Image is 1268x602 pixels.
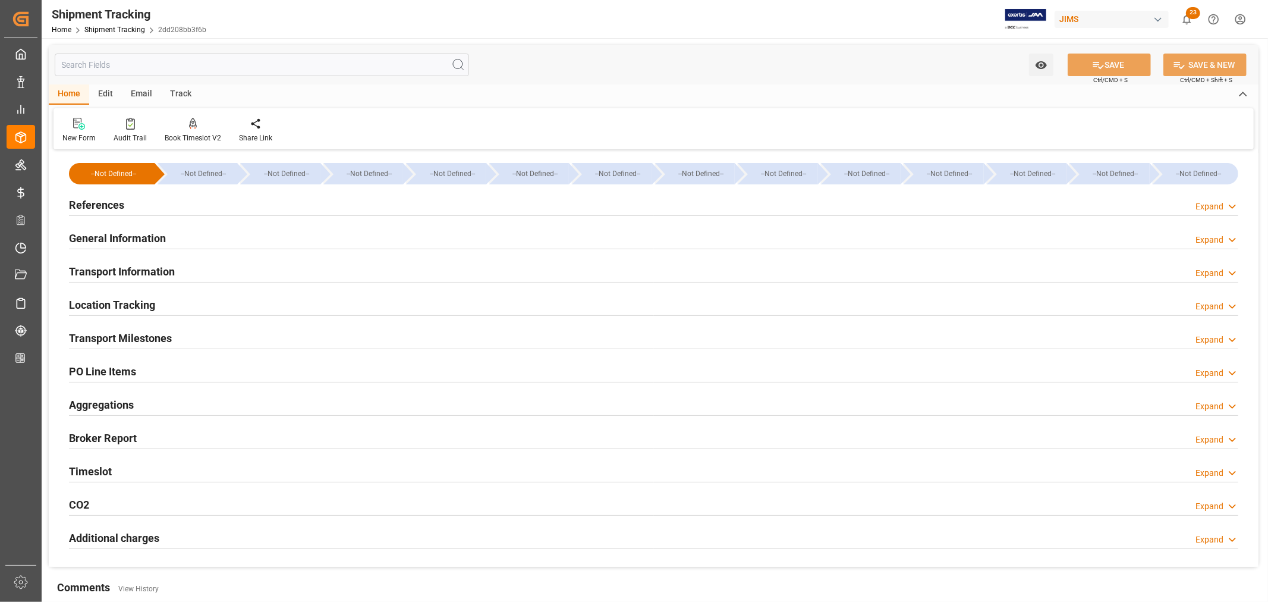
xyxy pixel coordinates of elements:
div: --Not Defined-- [987,163,1066,184]
button: JIMS [1055,8,1173,30]
button: SAVE [1068,54,1151,76]
div: --Not Defined-- [738,163,817,184]
div: --Not Defined-- [584,163,652,184]
a: Shipment Tracking [84,26,145,34]
div: Expand [1195,300,1223,313]
div: --Not Defined-- [667,163,735,184]
div: --Not Defined-- [501,163,569,184]
h2: Broker Report [69,430,137,446]
div: --Not Defined-- [904,163,983,184]
div: --Not Defined-- [1069,163,1149,184]
div: --Not Defined-- [750,163,817,184]
a: Home [52,26,71,34]
h2: General Information [69,230,166,246]
div: --Not Defined-- [418,163,486,184]
span: Ctrl/CMD + S [1093,76,1128,84]
div: --Not Defined-- [489,163,569,184]
div: Book Timeslot V2 [165,133,221,143]
div: --Not Defined-- [833,163,901,184]
div: Audit Trail [114,133,147,143]
input: Search Fields [55,54,469,76]
h2: References [69,197,124,213]
button: SAVE & NEW [1163,54,1247,76]
div: --Not Defined-- [169,163,237,184]
div: Expand [1195,200,1223,213]
span: Ctrl/CMD + Shift + S [1180,76,1232,84]
h2: Transport Information [69,264,175,280]
div: --Not Defined-- [572,163,652,184]
div: --Not Defined-- [81,163,146,184]
div: --Not Defined-- [1165,163,1232,184]
div: --Not Defined-- [335,163,403,184]
h2: PO Line Items [69,363,136,380]
div: JIMS [1055,11,1169,28]
h2: Timeslot [69,463,112,479]
h2: Location Tracking [69,297,155,313]
div: --Not Defined-- [158,163,237,184]
div: --Not Defined-- [821,163,901,184]
div: --Not Defined-- [1153,163,1238,184]
span: 23 [1186,7,1200,19]
div: --Not Defined-- [323,163,403,184]
div: Share Link [239,133,272,143]
h2: Comments [57,579,110,595]
div: --Not Defined-- [999,163,1066,184]
div: --Not Defined-- [69,163,155,184]
div: Expand [1195,367,1223,380]
div: Expand [1195,400,1223,413]
div: --Not Defined-- [240,163,320,184]
div: Expand [1195,500,1223,513]
div: Email [122,84,161,105]
div: --Not Defined-- [406,163,486,184]
h2: CO2 [69,497,89,513]
div: Expand [1195,334,1223,346]
div: Edit [89,84,122,105]
div: Shipment Tracking [52,5,206,23]
a: View History [118,585,159,593]
div: New Form [62,133,96,143]
div: Expand [1195,267,1223,280]
button: open menu [1029,54,1053,76]
button: show 23 new notifications [1173,6,1200,33]
div: Expand [1195,467,1223,479]
div: --Not Defined-- [252,163,320,184]
div: Expand [1195,534,1223,546]
h2: Additional charges [69,530,159,546]
div: --Not Defined-- [915,163,983,184]
div: Home [49,84,89,105]
div: --Not Defined-- [1081,163,1149,184]
h2: Aggregations [69,397,134,413]
h2: Transport Milestones [69,330,172,346]
div: Expand [1195,434,1223,446]
div: --Not Defined-- [655,163,735,184]
div: Expand [1195,234,1223,246]
img: Exertis%20JAM%20-%20Email%20Logo.jpg_1722504956.jpg [1005,9,1046,30]
button: Help Center [1200,6,1227,33]
div: Track [161,84,200,105]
